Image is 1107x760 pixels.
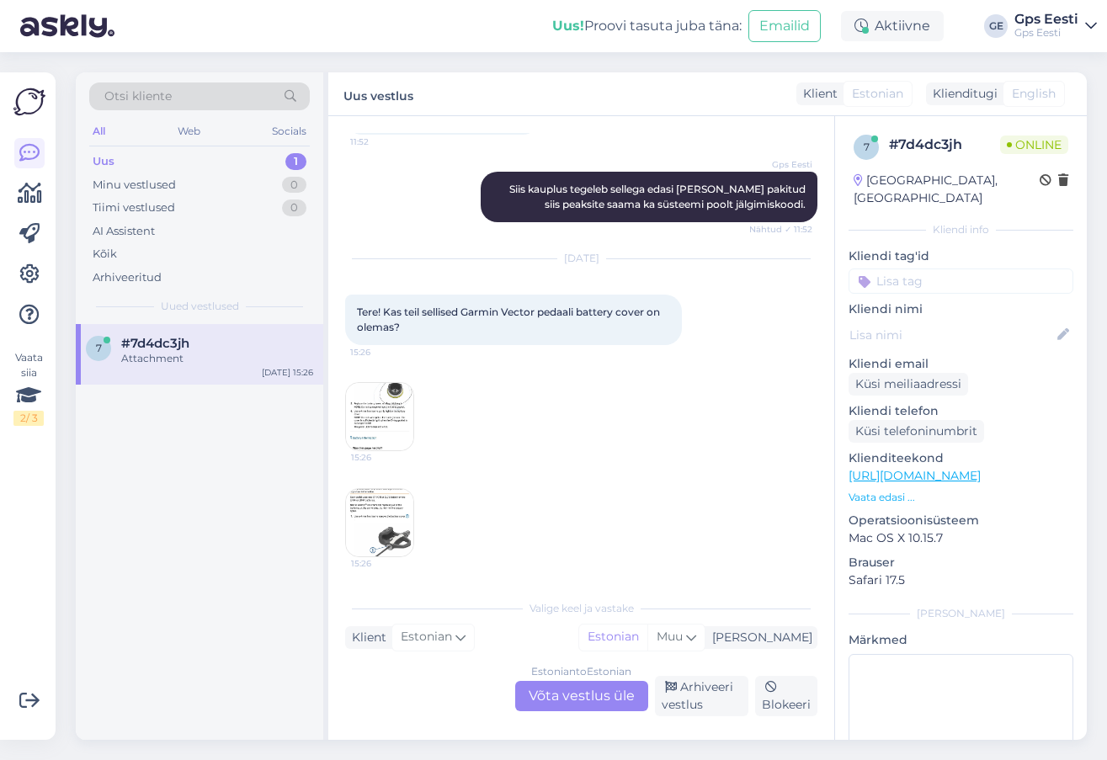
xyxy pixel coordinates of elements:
[93,153,114,170] div: Uus
[282,177,306,194] div: 0
[926,85,998,103] div: Klienditugi
[531,664,631,679] div: Estonian to Estonian
[346,383,413,450] img: Attachment
[351,557,414,570] span: 15:26
[552,16,742,36] div: Proovi tasuta juba täna:
[93,199,175,216] div: Tiimi vestlused
[849,571,1073,589] p: Safari 17.5
[841,11,944,41] div: Aktiivne
[93,223,155,240] div: AI Assistent
[121,351,313,366] div: Attachment
[854,172,1040,207] div: [GEOGRAPHIC_DATA], [GEOGRAPHIC_DATA]
[705,629,812,646] div: [PERSON_NAME]
[96,342,102,354] span: 7
[93,269,162,286] div: Arhiveeritud
[655,676,749,716] div: Arhiveeri vestlus
[346,489,413,556] img: Attachment
[849,247,1073,265] p: Kliendi tag'id
[1014,26,1078,40] div: Gps Eesti
[121,336,189,351] span: #7d4dc3jh
[849,355,1073,373] p: Kliendi email
[269,120,310,142] div: Socials
[161,299,239,314] span: Uued vestlused
[343,82,413,105] label: Uus vestlus
[849,490,1073,505] p: Vaata edasi ...
[552,18,584,34] b: Uus!
[104,88,172,105] span: Otsi kliente
[351,451,414,464] span: 15:26
[357,306,663,333] span: Tere! Kas teil sellised Garmin Vector pedaali battery cover on olemas?
[849,268,1073,294] input: Lisa tag
[345,251,817,266] div: [DATE]
[849,631,1073,649] p: Märkmed
[849,449,1073,467] p: Klienditeekond
[93,177,176,194] div: Minu vestlused
[89,120,109,142] div: All
[1000,136,1068,154] span: Online
[13,411,44,426] div: 2 / 3
[13,350,44,426] div: Vaata siia
[282,199,306,216] div: 0
[749,223,812,236] span: Nähtud ✓ 11:52
[852,85,903,103] span: Estonian
[509,183,808,210] span: Siis kauplus tegeleb sellega edasi [PERSON_NAME] pakitud siis peaksite saama ka süsteemi poolt jä...
[864,141,870,153] span: 7
[657,629,683,644] span: Muu
[345,629,386,646] div: Klient
[345,601,817,616] div: Valige keel ja vastake
[849,420,984,443] div: Küsi telefoninumbrit
[849,222,1073,237] div: Kliendi info
[849,529,1073,547] p: Mac OS X 10.15.7
[262,366,313,379] div: [DATE] 15:26
[849,300,1073,318] p: Kliendi nimi
[174,120,204,142] div: Web
[350,346,413,359] span: 15:26
[13,86,45,118] img: Askly Logo
[1014,13,1097,40] a: Gps EestiGps Eesti
[849,402,1073,420] p: Kliendi telefon
[849,326,1054,344] input: Lisa nimi
[849,606,1073,621] div: [PERSON_NAME]
[748,10,821,42] button: Emailid
[579,624,647,650] div: Estonian
[93,246,117,263] div: Kõik
[401,628,452,646] span: Estonian
[755,676,817,716] div: Blokeeri
[749,158,812,171] span: Gps Eesti
[849,468,981,483] a: [URL][DOMAIN_NAME]
[1012,85,1056,103] span: English
[849,554,1073,571] p: Brauser
[350,136,413,148] span: 11:52
[515,681,648,711] div: Võta vestlus üle
[796,85,838,103] div: Klient
[849,373,968,396] div: Küsi meiliaadressi
[1014,13,1078,26] div: Gps Eesti
[285,153,306,170] div: 1
[849,512,1073,529] p: Operatsioonisüsteem
[984,14,1008,38] div: GE
[889,135,1000,155] div: # 7d4dc3jh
